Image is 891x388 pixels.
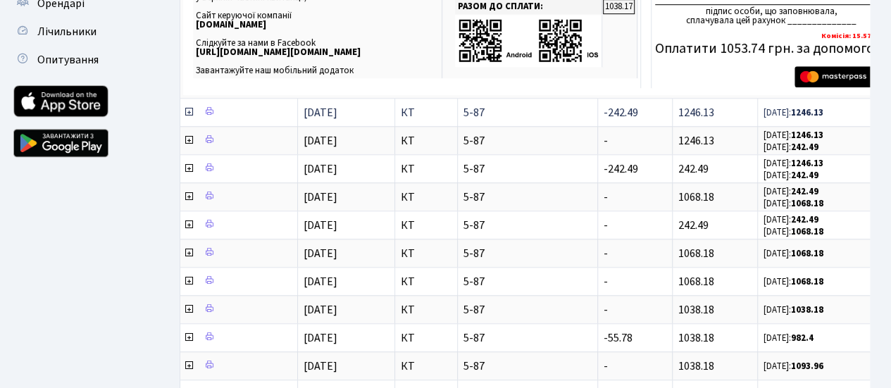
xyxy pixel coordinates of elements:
[764,197,823,210] small: [DATE]:
[463,248,591,259] span: 5-87
[401,304,451,315] span: КТ
[304,302,337,318] span: [DATE]
[196,18,266,31] b: [DOMAIN_NAME]
[764,169,818,182] small: [DATE]:
[604,274,608,289] span: -
[764,185,818,198] small: [DATE]:
[401,276,451,287] span: КТ
[304,274,337,289] span: [DATE]
[401,361,451,372] span: КТ
[791,106,823,119] b: 1246.13
[678,358,714,374] span: 1038.18
[196,46,361,58] b: [URL][DOMAIN_NAME][DOMAIN_NAME]
[678,105,714,120] span: 1246.13
[604,302,608,318] span: -
[463,220,591,231] span: 5-87
[463,107,591,118] span: 5-87
[764,225,823,238] small: [DATE]:
[764,157,823,170] small: [DATE]:
[764,303,823,316] small: [DATE]:
[678,133,714,149] span: 1246.13
[304,189,337,205] span: [DATE]
[678,218,709,233] span: 242.49
[304,105,337,120] span: [DATE]
[678,246,714,261] span: 1068.18
[304,133,337,149] span: [DATE]
[821,30,887,41] b: Комісія: 15.57 грн.
[463,276,591,287] span: 5-87
[655,4,887,25] div: підпис особи, що заповнювала, сплачувала цей рахунок ______________
[764,247,823,260] small: [DATE]:
[764,106,823,119] small: [DATE]:
[678,302,714,318] span: 1038.18
[791,332,814,344] b: 982.4
[463,332,591,344] span: 5-87
[791,197,823,210] b: 1068.18
[791,225,823,238] b: 1068.18
[401,220,451,231] span: КТ
[791,169,818,182] b: 242.49
[604,161,638,177] span: -242.49
[764,213,818,226] small: [DATE]:
[678,330,714,346] span: 1038.18
[401,332,451,344] span: КТ
[764,275,823,288] small: [DATE]:
[401,248,451,259] span: КТ
[791,247,823,260] b: 1068.18
[678,161,709,177] span: 242.49
[304,330,337,346] span: [DATE]
[764,141,818,154] small: [DATE]:
[791,275,823,288] b: 1068.18
[463,192,591,203] span: 5-87
[304,218,337,233] span: [DATE]
[401,163,451,175] span: КТ
[463,361,591,372] span: 5-87
[604,218,608,233] span: -
[304,246,337,261] span: [DATE]
[604,133,608,149] span: -
[604,246,608,261] span: -
[304,161,337,177] span: [DATE]
[458,18,599,63] img: apps-qrcodes.png
[304,358,337,374] span: [DATE]
[678,189,714,205] span: 1068.18
[401,192,451,203] span: КТ
[604,105,638,120] span: -242.49
[463,163,591,175] span: 5-87
[791,157,823,170] b: 1246.13
[401,135,451,146] span: КТ
[37,52,99,68] span: Опитування
[604,358,608,374] span: -
[791,360,823,373] b: 1093.96
[7,18,148,46] a: Лічильники
[764,129,823,142] small: [DATE]:
[791,141,818,154] b: 242.49
[7,46,148,74] a: Опитування
[678,274,714,289] span: 1068.18
[791,185,818,198] b: 242.49
[604,189,608,205] span: -
[791,129,823,142] b: 1246.13
[463,135,591,146] span: 5-87
[37,24,96,39] span: Лічильники
[764,360,823,373] small: [DATE]:
[463,304,591,315] span: 5-87
[791,303,823,316] b: 1038.18
[764,332,814,344] small: [DATE]:
[401,107,451,118] span: КТ
[604,330,633,346] span: -55.78
[655,40,887,57] h5: Оплатити 1053.74 грн. за допомогою:
[791,213,818,226] b: 242.49
[795,66,883,87] img: Masterpass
